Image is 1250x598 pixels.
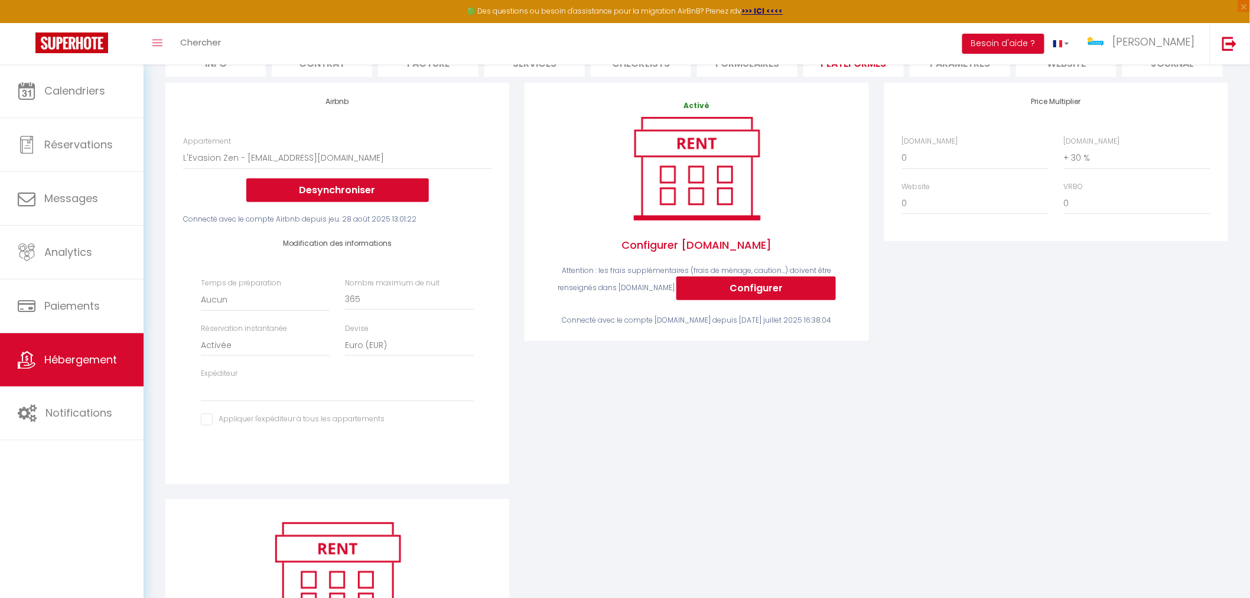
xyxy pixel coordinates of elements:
img: Super Booking [35,32,108,53]
span: [PERSON_NAME] [1112,34,1195,49]
span: Hébergement [44,352,117,367]
h4: Modification des informations [201,239,474,248]
span: Notifications [45,405,112,420]
label: Nombre maximum de nuit [345,278,440,289]
button: Configurer [676,277,836,300]
h4: Airbnb [183,97,491,106]
img: ... [1087,34,1105,50]
h4: Price Multiplier [902,97,1210,106]
span: Configurer [DOMAIN_NAME] [542,225,851,265]
label: Website [902,181,930,193]
div: Connecté avec le compte [DOMAIN_NAME] depuis [DATE] juillet 2025 16:38:04 [542,315,851,326]
span: Messages [44,191,98,206]
label: [DOMAIN_NAME] [1064,136,1120,147]
label: [DOMAIN_NAME] [902,136,958,147]
div: Connecté avec le compte Airbnb depuis jeu. 28 août 2025 13:01:22 [183,214,491,225]
img: logout [1222,36,1237,51]
label: VRBO [1064,181,1083,193]
label: Devise [345,323,369,334]
button: Desynchroniser [246,178,429,202]
span: Attention : les frais supplémentaires (frais de ménage, caution...) doivent être renseignés dans ... [558,265,832,292]
img: rent.png [621,112,772,225]
span: Réservations [44,137,113,152]
a: ... [PERSON_NAME] [1078,23,1210,64]
a: Chercher [171,23,230,64]
label: Temps de préparation [201,278,281,289]
label: Réservation instantanée [201,323,287,334]
label: Appartement [183,136,231,147]
label: Expéditeur [201,368,237,379]
span: Paiements [44,298,100,313]
span: Analytics [44,245,92,259]
button: Besoin d'aide ? [962,34,1044,54]
span: Calendriers [44,83,105,98]
a: >>> ICI <<<< [742,6,783,16]
span: Chercher [180,36,221,48]
p: Activé [542,100,851,112]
